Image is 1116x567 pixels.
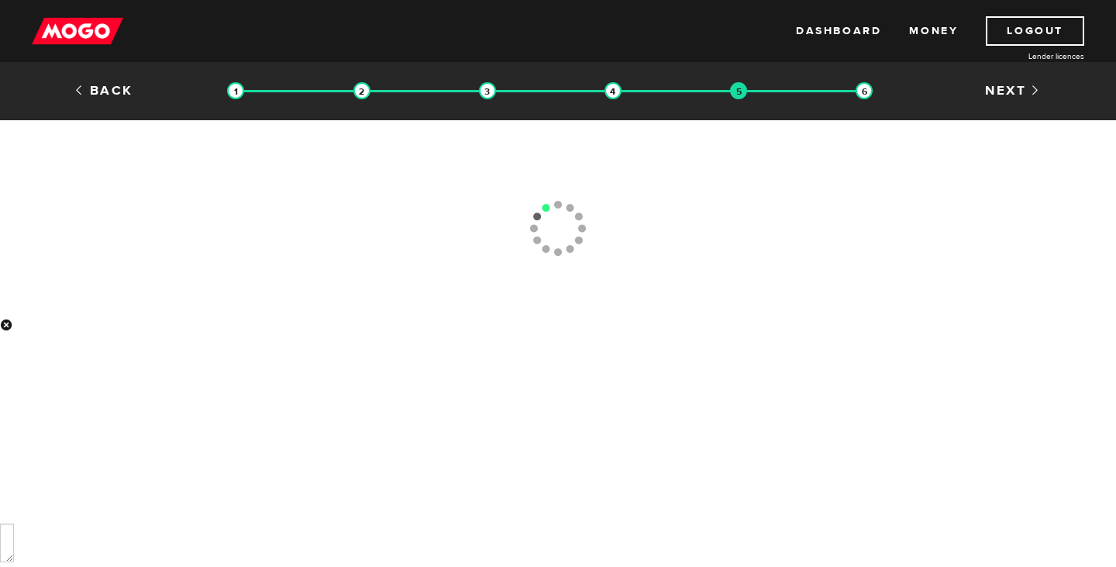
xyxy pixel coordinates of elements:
[856,82,873,99] img: transparent-188c492fd9eaac0f573672f40bb141c2.gif
[730,82,747,99] img: transparent-188c492fd9eaac0f573672f40bb141c2.gif
[604,82,622,99] img: transparent-188c492fd9eaac0f573672f40bb141c2.gif
[968,50,1084,62] a: Lender licences
[909,16,958,46] a: Money
[479,82,496,99] img: transparent-188c492fd9eaac0f573672f40bb141c2.gif
[353,82,370,99] img: transparent-188c492fd9eaac0f573672f40bb141c2.gif
[986,16,1084,46] a: Logout
[529,141,587,316] img: loading-colorWheel_medium.gif
[796,16,881,46] a: Dashboard
[227,82,244,99] img: transparent-188c492fd9eaac0f573672f40bb141c2.gif
[74,82,133,99] a: Back
[32,16,123,46] img: mogo_logo-11ee424be714fa7cbb0f0f49df9e16ec.png
[985,82,1042,99] a: Next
